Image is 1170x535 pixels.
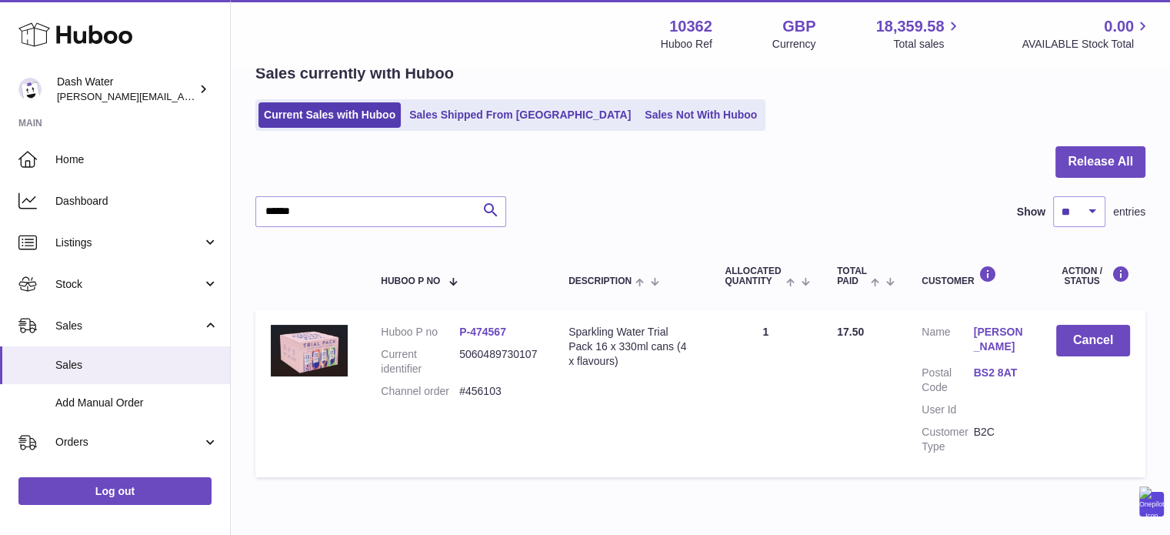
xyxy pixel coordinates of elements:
dt: User Id [922,403,973,417]
span: AVAILABLE Stock Total [1022,37,1152,52]
strong: GBP [782,16,815,37]
a: Sales Shipped From [GEOGRAPHIC_DATA] [404,102,636,128]
div: Dash Water [57,75,195,104]
span: 18,359.58 [875,16,944,37]
dt: Name [922,325,973,358]
span: 0.00 [1104,16,1134,37]
a: [PERSON_NAME] [974,325,1025,354]
a: P-474567 [459,326,506,338]
span: Huboo P no [381,276,440,286]
span: Sales [55,319,202,333]
div: Currency [772,37,816,52]
dt: Channel order [381,384,459,399]
span: Description [568,276,632,286]
span: Total paid [837,266,867,286]
span: Add Manual Order [55,396,218,410]
button: Release All [1055,146,1145,178]
div: Customer [922,266,1025,286]
span: Dashboard [55,194,218,209]
img: james@dash-water.com [18,78,42,101]
label: Show [1017,205,1045,219]
a: Log out [18,477,212,505]
a: 0.00 AVAILABLE Stock Total [1022,16,1152,52]
dt: Huboo P no [381,325,459,339]
dt: Current identifier [381,347,459,376]
span: Stock [55,277,202,292]
dt: Customer Type [922,425,973,454]
a: Sales Not With Huboo [639,102,762,128]
span: Sales [55,358,218,373]
div: Sparkling Water Trial Pack 16 x 330ml cans (4 x flavours) [568,325,694,369]
td: 1 [709,309,822,476]
span: Total sales [893,37,962,52]
dd: 5060489730107 [459,347,538,376]
a: BS2 8AT [974,366,1025,380]
a: 18,359.58 Total sales [875,16,962,52]
span: [PERSON_NAME][EMAIL_ADDRESS][DOMAIN_NAME] [57,90,308,102]
span: ALLOCATED Quantity [725,266,782,286]
span: entries [1113,205,1145,219]
dt: Postal Code [922,366,973,395]
img: 103621728051306.png [271,325,348,376]
span: Listings [55,236,202,250]
span: Orders [55,435,202,450]
a: Current Sales with Huboo [258,102,401,128]
div: Action / Status [1056,266,1130,286]
button: Cancel [1056,325,1130,356]
dd: #456103 [459,384,538,399]
strong: 10362 [669,16,712,37]
div: Huboo Ref [661,37,712,52]
span: Home [55,152,218,167]
h2: Sales currently with Huboo [255,63,454,84]
span: 17.50 [837,326,864,338]
dd: B2C [974,425,1025,454]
